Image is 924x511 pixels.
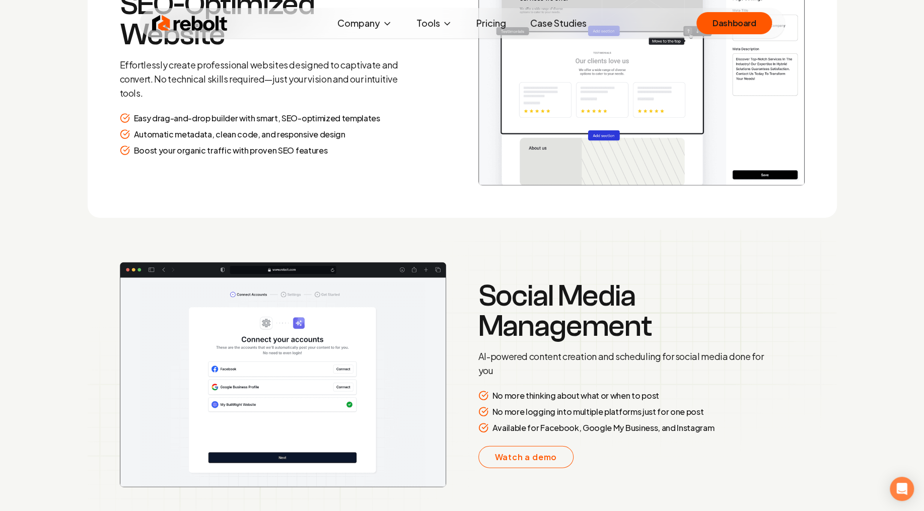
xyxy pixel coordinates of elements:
[478,446,574,468] a: Watch a demo
[492,422,715,434] p: Available for Facebook, Google My Business, and Instagram
[522,13,595,33] a: Case Studies
[134,144,328,157] p: Boost your organic traffic with proven SEO features
[468,13,514,33] a: Pricing
[478,281,768,341] h3: Social Media Management
[408,13,460,33] button: Tools
[120,262,446,487] img: Website Preview
[696,12,772,34] a: Dashboard
[478,349,768,378] p: AI-powered content creation and scheduling for social media done for you
[492,390,659,402] p: No more thinking about what or when to post
[152,13,228,33] img: Rebolt Logo
[120,58,410,100] p: Effortlessly create professional websites designed to captivate and convert. No technical skills ...
[134,112,380,124] p: Easy drag-and-drop builder with smart, SEO-optimized templates
[492,406,704,418] p: No more logging into multiple platforms just for one post
[890,477,914,501] div: Open Intercom Messenger
[329,13,400,33] button: Company
[134,128,345,140] p: Automatic metadata, clean code, and responsive design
